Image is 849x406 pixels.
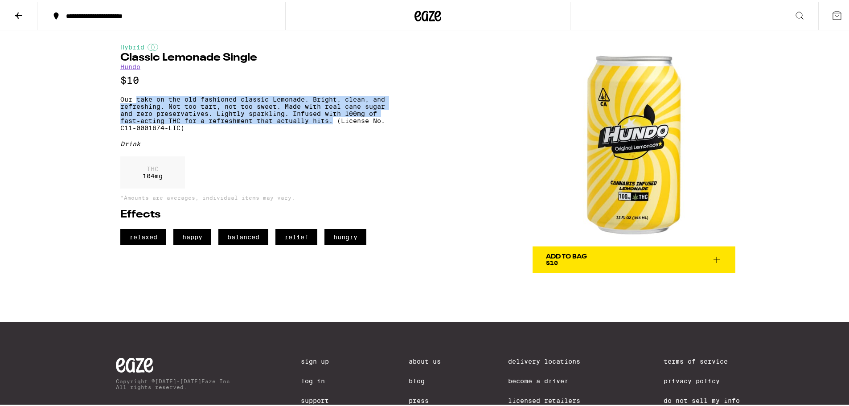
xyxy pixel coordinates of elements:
a: Support [301,395,341,402]
h1: Classic Lemonade Single [120,51,397,62]
a: Privacy Policy [664,376,740,383]
a: Licensed Retailers [508,395,596,402]
span: relaxed [120,227,166,243]
span: balanced [218,227,268,243]
span: $10 [546,258,558,265]
p: Our take on the old-fashioned classic Lemonade. Bright, clean, and refreshing. Not too tart, not ... [120,94,397,130]
img: Hundo - Classic Lemonade Single [533,42,735,245]
span: relief [275,227,317,243]
p: THC [143,164,163,171]
a: Log In [301,376,341,383]
div: Add To Bag [546,252,587,258]
a: Press [409,395,441,402]
a: Blog [409,376,441,383]
span: happy [173,227,211,243]
a: Delivery Locations [508,356,596,363]
div: 104 mg [120,155,185,187]
img: hybridColor.svg [148,42,158,49]
div: Hybrid [120,42,397,49]
button: Add To Bag$10 [533,245,735,271]
p: $10 [120,73,397,84]
p: Copyright © [DATE]-[DATE] Eaze Inc. All rights reserved. [116,377,234,388]
a: Sign Up [301,356,341,363]
p: *Amounts are averages, individual items may vary. [120,193,397,199]
a: Terms of Service [664,356,740,363]
a: About Us [409,356,441,363]
a: Become a Driver [508,376,596,383]
span: hungry [324,227,366,243]
h2: Effects [120,208,397,218]
a: Do Not Sell My Info [664,395,740,402]
a: Hundo [120,62,140,69]
div: Drink [120,139,397,146]
span: Hi. Need any help? [5,6,64,13]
